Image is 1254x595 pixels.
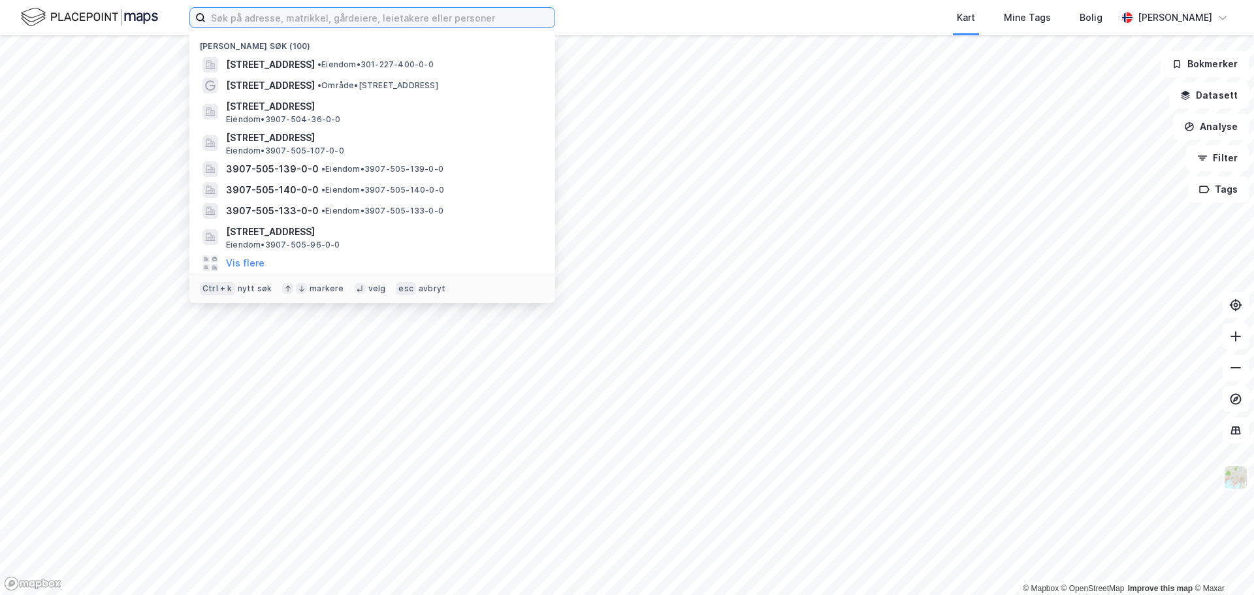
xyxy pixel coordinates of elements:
span: • [321,164,325,174]
input: Søk på adresse, matrikkel, gårdeiere, leietakere eller personer [206,8,555,27]
img: logo.f888ab2527a4732fd821a326f86c7f29.svg [21,6,158,29]
div: velg [368,283,386,294]
span: [STREET_ADDRESS] [226,224,539,240]
span: Område • [STREET_ADDRESS] [317,80,438,91]
div: nytt søk [238,283,272,294]
span: • [317,59,321,69]
div: avbryt [419,283,445,294]
span: [STREET_ADDRESS] [226,57,315,72]
span: [STREET_ADDRESS] [226,130,539,146]
div: esc [396,282,416,295]
span: • [317,80,321,90]
span: [STREET_ADDRESS] [226,99,539,114]
button: Filter [1186,145,1249,171]
div: Ctrl + k [200,282,235,295]
span: [STREET_ADDRESS] [226,78,315,93]
span: 3907-505-139-0-0 [226,161,319,177]
div: Mine Tags [1004,10,1051,25]
img: Z [1223,465,1248,490]
button: Datasett [1169,82,1249,108]
button: Tags [1188,176,1249,202]
span: Eiendom • 3907-505-107-0-0 [226,146,344,156]
span: Eiendom • 3907-504-36-0-0 [226,114,341,125]
iframe: Chat Widget [1189,532,1254,595]
button: Analyse [1173,114,1249,140]
div: markere [310,283,344,294]
button: Bokmerker [1161,51,1249,77]
span: Eiendom • 3907-505-140-0-0 [321,185,444,195]
button: Vis flere [226,255,265,271]
div: [PERSON_NAME] [1138,10,1212,25]
span: • [321,185,325,195]
div: Bolig [1080,10,1102,25]
a: Mapbox [1023,584,1059,593]
div: Kart [957,10,975,25]
span: 3907-505-133-0-0 [226,203,319,219]
span: • [321,206,325,216]
span: Eiendom • 3907-505-96-0-0 [226,240,340,250]
a: Improve this map [1128,584,1193,593]
span: Eiendom • 301-227-400-0-0 [317,59,434,70]
div: [PERSON_NAME] søk (100) [189,31,555,54]
span: Eiendom • 3907-505-133-0-0 [321,206,443,216]
a: OpenStreetMap [1061,584,1125,593]
div: Kontrollprogram for chat [1189,532,1254,595]
span: Eiendom • 3907-505-139-0-0 [321,164,443,174]
span: 3907-505-140-0-0 [226,182,319,198]
a: Mapbox homepage [4,576,61,591]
